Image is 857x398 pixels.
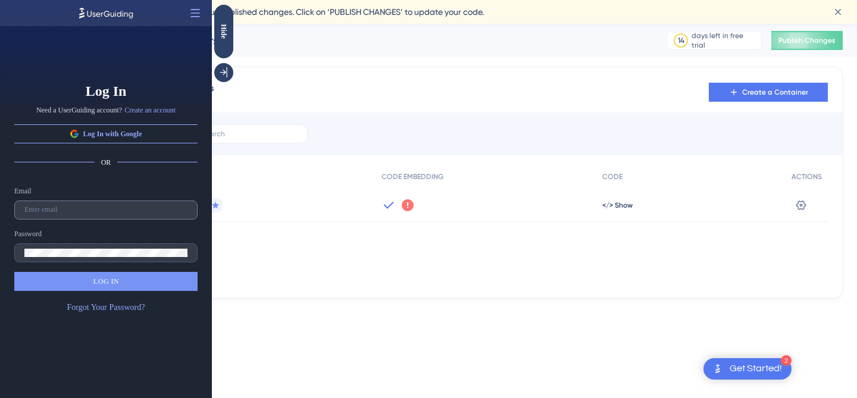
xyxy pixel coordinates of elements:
div: 14 [678,36,684,45]
div: Open Get Started! checklist, remaining modules: 2 [703,358,792,380]
div: Email [14,186,32,196]
img: launcher-image-alternative-text [711,362,725,376]
span: ACTIONS [792,172,822,181]
span: OR [101,158,111,167]
span: CODE EMBEDDING [381,172,443,181]
div: days left in free trial [692,31,758,50]
span: Log In [86,82,127,101]
button: </> Show [602,200,633,210]
button: Log In with Google [14,124,198,143]
span: Create a Container [742,87,808,97]
div: Get Started! [730,362,782,375]
div: Password [14,229,42,239]
span: You have unpublished changes. Click on ‘PUBLISH CHANGES’ to update your code. [174,5,484,19]
div: Containers [157,32,637,49]
span: CODE [602,172,623,181]
span: LOG IN [93,277,118,286]
a: Forgot Your Password? [67,300,145,315]
input: Search [201,130,298,138]
a: Create an account [124,105,176,115]
div: 2 [781,355,792,366]
span: Publish Changes [778,36,836,45]
input: Enter email [24,206,187,214]
span: Need a UserGuiding account? [36,105,122,115]
button: Create a Container [709,83,828,102]
button: LOG IN [14,272,198,291]
button: Publish Changes [771,31,843,50]
span: Log In with Google [83,129,142,139]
